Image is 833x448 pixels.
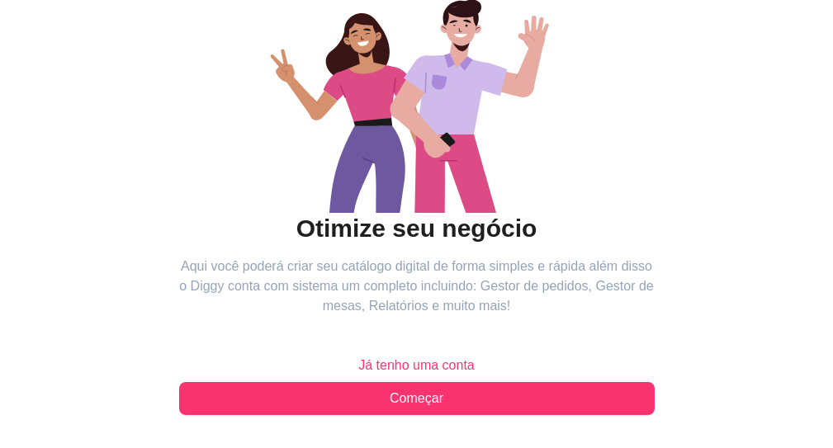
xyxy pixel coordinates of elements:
[179,349,655,382] button: Já tenho uma conta
[390,389,443,408] span: Começar
[179,382,655,415] button: Começar
[179,257,655,316] article: Aqui você poderá criar seu catálogo digital de forma simples e rápida além disso o Diggy conta co...
[179,213,655,244] h2: Otimize seu negócio
[358,356,475,375] span: Já tenho uma conta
